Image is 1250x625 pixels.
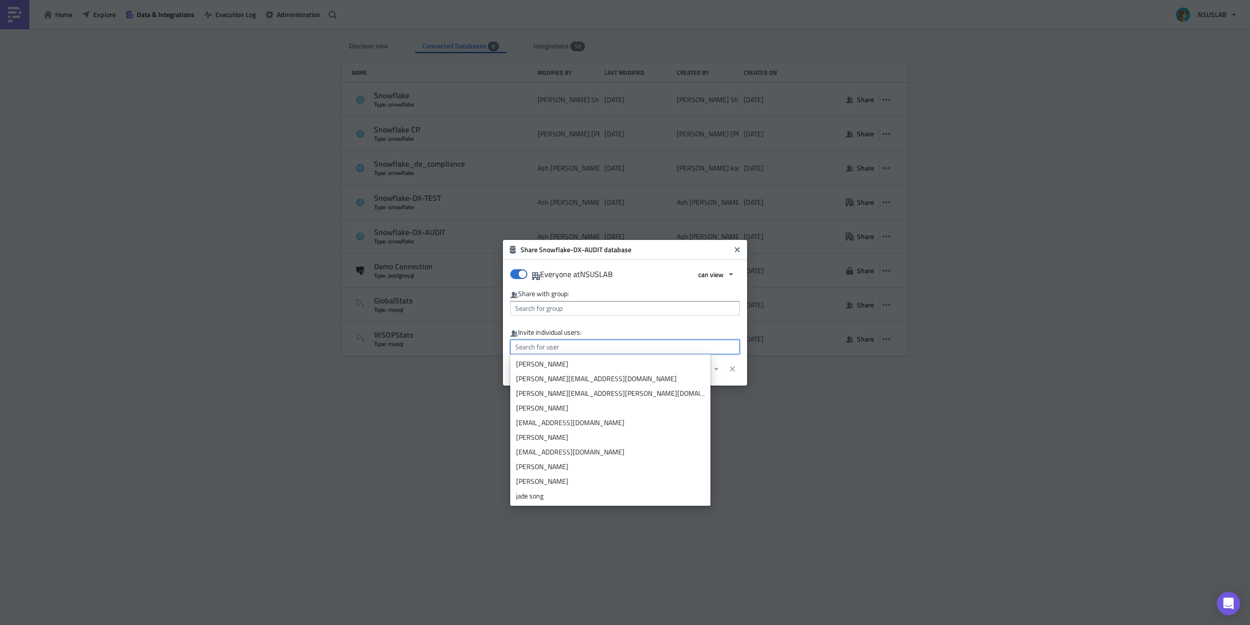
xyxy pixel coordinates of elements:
[516,403,705,413] div: [PERSON_NAME]
[730,242,745,257] button: Close
[516,374,705,384] div: [PERSON_NAME][EMAIL_ADDRESS][DOMAIN_NAME]
[698,269,724,280] span: can view
[516,432,705,442] div: [PERSON_NAME]
[516,462,705,472] div: [PERSON_NAME]
[510,267,613,282] label: Everyone at NSUSLAB
[693,267,740,282] button: can view
[510,328,740,337] div: Invite individual users:
[516,476,705,486] div: [PERSON_NAME]
[510,340,740,354] input: Search for user
[510,289,740,299] div: Share with group:
[1217,592,1240,615] div: Open Intercom Messenger
[516,418,705,428] div: [EMAIL_ADDRESS][DOMAIN_NAME]
[516,388,705,398] div: [PERSON_NAME][EMAIL_ADDRESS][PERSON_NAME][DOMAIN_NAME]
[516,447,705,457] div: [EMAIL_ADDRESS][DOMAIN_NAME]
[510,301,740,316] input: Search for group
[516,491,705,501] div: jade song
[516,359,705,369] div: [PERSON_NAME]
[521,245,730,254] h6: Share Snowflake-DX-AUDIT database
